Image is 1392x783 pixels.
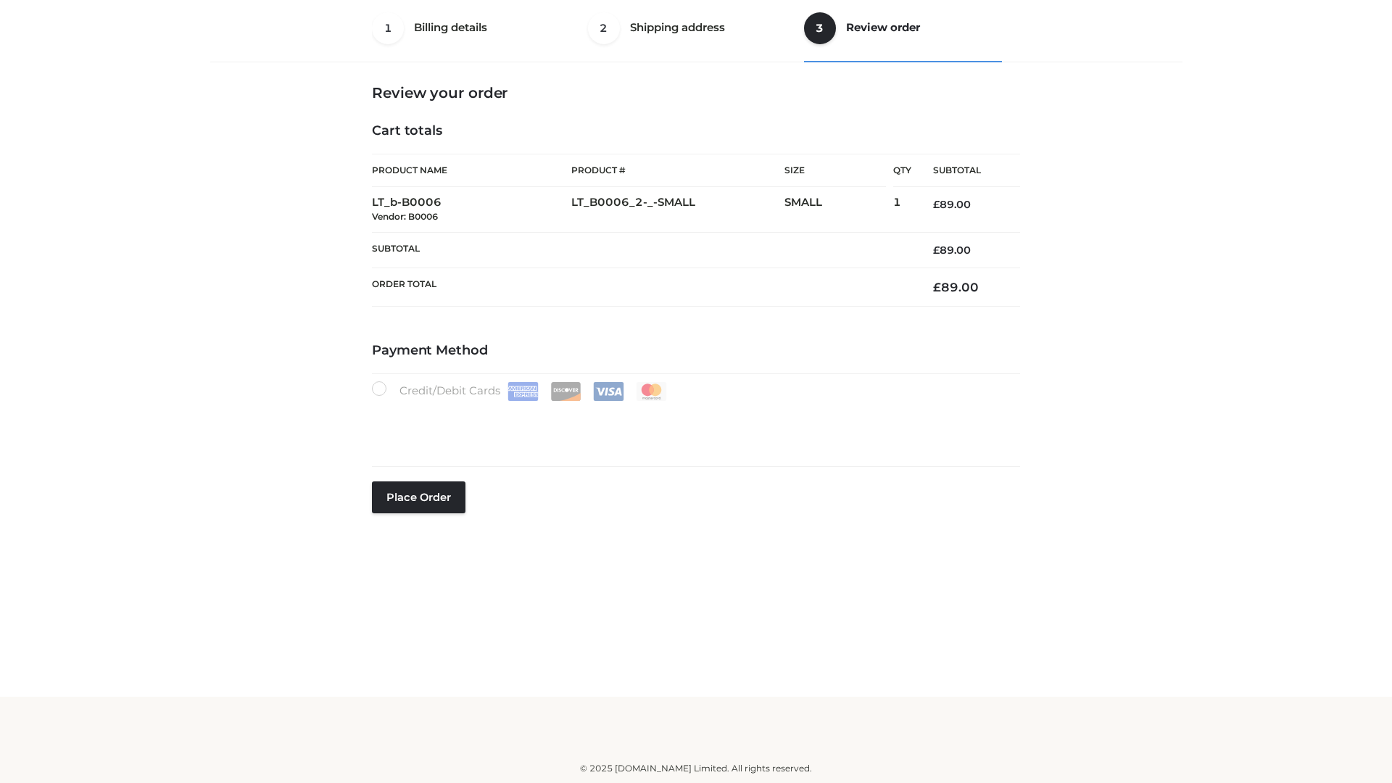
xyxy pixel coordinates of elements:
th: Subtotal [372,232,911,268]
span: £ [933,280,941,294]
iframe: Secure payment input frame [369,398,1017,451]
h4: Payment Method [372,343,1020,359]
td: SMALL [784,187,893,233]
img: Amex [507,382,539,401]
img: Visa [593,382,624,401]
h4: Cart totals [372,123,1020,139]
td: LT_b-B0006 [372,187,571,233]
small: Vendor: B0006 [372,211,438,222]
img: Mastercard [636,382,667,401]
th: Subtotal [911,154,1020,187]
span: £ [933,244,940,257]
span: £ [933,198,940,211]
th: Size [784,154,886,187]
img: Discover [550,382,581,401]
th: Product Name [372,154,571,187]
label: Credit/Debit Cards [372,381,668,401]
th: Qty [893,154,911,187]
td: 1 [893,187,911,233]
button: Place order [372,481,465,513]
bdi: 89.00 [933,198,971,211]
bdi: 89.00 [933,244,971,257]
td: LT_B0006_2-_-SMALL [571,187,784,233]
h3: Review your order [372,84,1020,101]
th: Order Total [372,268,911,307]
div: © 2025 [DOMAIN_NAME] Limited. All rights reserved. [215,761,1177,776]
bdi: 89.00 [933,280,979,294]
th: Product # [571,154,784,187]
